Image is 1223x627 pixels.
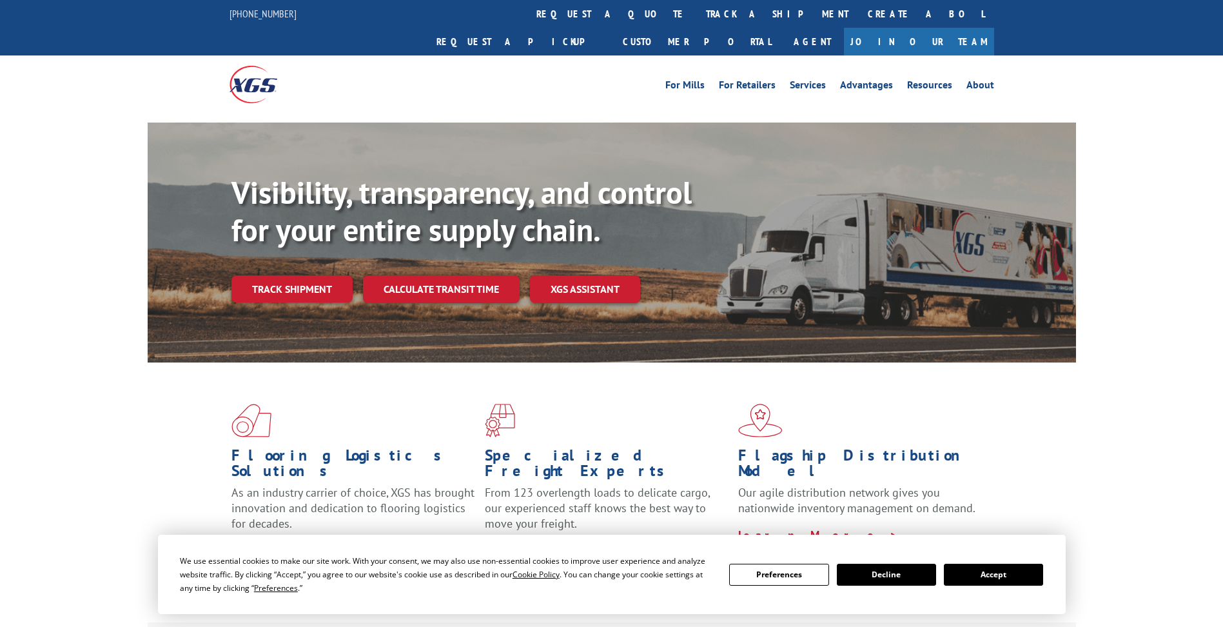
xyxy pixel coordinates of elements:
[665,80,705,94] a: For Mills
[738,404,783,437] img: xgs-icon-flagship-distribution-model-red
[485,448,729,485] h1: Specialized Freight Experts
[944,564,1043,586] button: Accept
[485,404,515,437] img: xgs-icon-focused-on-flooring-red
[230,7,297,20] a: [PHONE_NUMBER]
[844,28,994,55] a: Join Our Team
[719,80,776,94] a: For Retailers
[158,535,1066,614] div: Cookie Consent Prompt
[427,28,613,55] a: Request a pickup
[729,564,828,586] button: Preferences
[513,569,560,580] span: Cookie Policy
[738,485,975,515] span: Our agile distribution network gives you nationwide inventory management on demand.
[485,485,729,542] p: From 123 overlength loads to delicate cargo, our experienced staff knows the best way to move you...
[738,528,899,542] a: Learn More >
[840,80,893,94] a: Advantages
[180,554,714,595] div: We use essential cookies to make our site work. With your consent, we may also use non-essential ...
[907,80,952,94] a: Resources
[837,564,936,586] button: Decline
[254,582,298,593] span: Preferences
[231,485,475,531] span: As an industry carrier of choice, XGS has brought innovation and dedication to flooring logistics...
[530,275,640,303] a: XGS ASSISTANT
[363,275,520,303] a: Calculate transit time
[613,28,781,55] a: Customer Portal
[231,275,353,303] a: Track shipment
[231,172,692,250] b: Visibility, transparency, and control for your entire supply chain.
[781,28,844,55] a: Agent
[738,448,982,485] h1: Flagship Distribution Model
[231,448,475,485] h1: Flooring Logistics Solutions
[966,80,994,94] a: About
[231,404,271,437] img: xgs-icon-total-supply-chain-intelligence-red
[790,80,826,94] a: Services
